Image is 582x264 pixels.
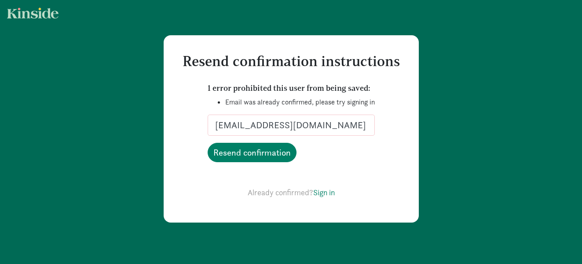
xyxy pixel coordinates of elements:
input: Resend confirmation [208,143,296,162]
h2: 1 error prohibited this user from being saved: [208,84,375,93]
li: Email was already confirmed, please try signing in [225,97,375,108]
p: Already confirmed? [248,187,335,198]
h2: Resend confirmation instructions [183,53,400,70]
a: Sign in [313,187,335,197]
img: light.svg [7,7,59,19]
